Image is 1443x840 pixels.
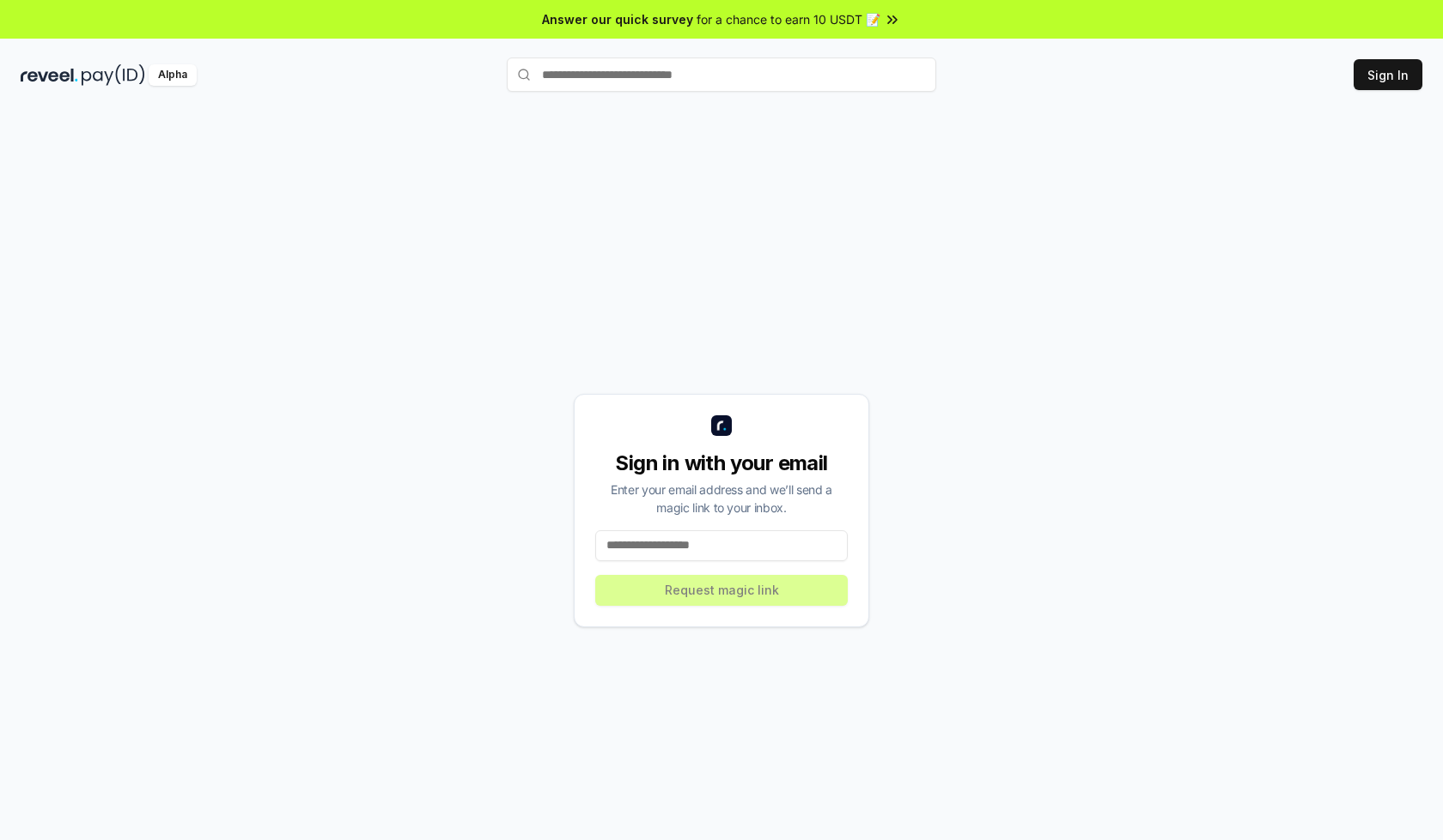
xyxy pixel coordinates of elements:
[595,450,848,477] div: Sign in with your email
[542,10,693,28] span: Answer our quick survey
[595,480,848,517] div: Enter your email address and we’ll send a magic link to your inbox.
[21,64,78,86] img: reveel_dark
[149,64,197,86] div: Alpha
[711,415,732,436] img: logo_small
[697,10,880,28] span: for a chance to earn 10 USDT 📝
[1354,59,1422,90] button: Sign In
[82,64,145,86] img: pay_id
